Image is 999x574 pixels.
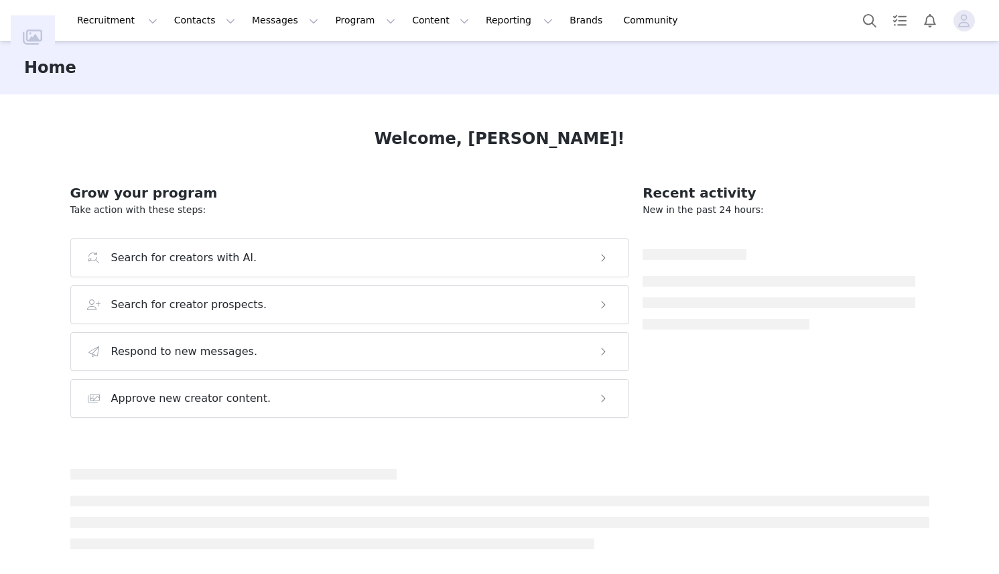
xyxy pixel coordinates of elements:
[616,5,692,35] a: Community
[70,238,630,277] button: Search for creators with AI.
[111,390,271,407] h3: Approve new creator content.
[70,332,630,371] button: Respond to new messages.
[70,379,630,418] button: Approve new creator content.
[166,5,243,35] button: Contacts
[111,250,257,266] h3: Search for creators with AI.
[24,56,76,80] h3: Home
[885,5,915,35] a: Tasks
[957,10,970,31] div: avatar
[327,5,403,35] button: Program
[111,297,267,313] h3: Search for creator prospects.
[478,5,561,35] button: Reporting
[70,183,630,203] h2: Grow your program
[111,344,258,360] h3: Respond to new messages.
[643,183,915,203] h2: Recent activity
[945,10,988,31] button: Profile
[70,285,630,324] button: Search for creator prospects.
[561,5,614,35] a: Brands
[69,5,165,35] button: Recruitment
[404,5,477,35] button: Content
[244,5,326,35] button: Messages
[915,5,945,35] button: Notifications
[70,203,630,217] p: Take action with these steps:
[375,127,625,151] h1: Welcome, [PERSON_NAME]!
[643,203,915,217] p: New in the past 24 hours:
[855,5,884,35] button: Search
